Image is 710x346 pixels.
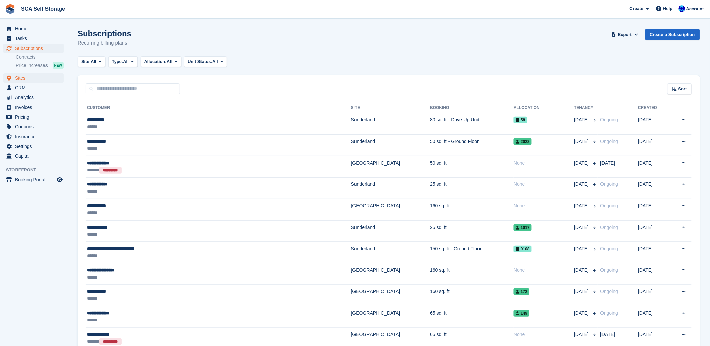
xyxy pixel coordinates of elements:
span: [DATE] [574,224,590,231]
div: None [514,202,574,209]
span: Analytics [15,93,55,102]
span: Create [630,5,643,12]
span: Home [15,24,55,33]
button: Unit Status: All [184,56,227,67]
td: [GEOGRAPHIC_DATA] [351,263,430,285]
td: [DATE] [638,306,669,327]
td: 160 sq. ft [430,199,514,221]
td: Sunderland [351,113,430,135]
td: [DATE] [638,177,669,199]
div: NEW [53,62,64,69]
span: All [212,58,218,65]
span: Ongoing [600,117,618,122]
span: 149 [514,310,529,317]
a: menu [3,83,64,92]
button: Type: All [108,56,138,67]
span: [DATE] [574,267,590,274]
button: Site: All [78,56,105,67]
td: [DATE] [638,113,669,135]
td: Sunderland [351,177,430,199]
span: 2022 [514,138,532,145]
span: All [91,58,96,65]
td: 150 sq. ft - Ground Floor [430,242,514,263]
div: None [514,160,574,167]
a: Contracts [16,54,64,60]
span: Booking Portal [15,175,55,184]
span: 58 [514,117,527,123]
span: [DATE] [574,288,590,295]
img: Kelly Neesham [679,5,685,12]
span: Ongoing [600,181,618,187]
span: [DATE] [574,245,590,252]
th: Allocation [514,103,574,113]
span: Subscriptions [15,44,55,53]
span: Help [663,5,673,12]
td: [DATE] [638,199,669,221]
td: [DATE] [638,263,669,285]
td: [GEOGRAPHIC_DATA] [351,199,430,221]
th: Created [638,103,669,113]
span: Ongoing [600,139,618,144]
td: 160 sq. ft [430,285,514,306]
span: Allocation: [144,58,167,65]
td: [GEOGRAPHIC_DATA] [351,156,430,177]
td: 50 sq. ft - Ground Floor [430,135,514,156]
span: All [167,58,173,65]
span: Export [618,31,632,38]
h1: Subscriptions [78,29,131,38]
a: menu [3,151,64,161]
a: menu [3,122,64,132]
a: menu [3,142,64,151]
td: [DATE] [638,242,669,263]
span: Tasks [15,34,55,43]
span: Ongoing [600,310,618,316]
a: menu [3,44,64,53]
span: Ongoing [600,289,618,294]
th: Booking [430,103,514,113]
span: [DATE] [574,160,590,167]
a: menu [3,73,64,83]
td: [GEOGRAPHIC_DATA] [351,306,430,327]
img: stora-icon-8386f47178a22dfd0bd8f6a31ec36ba5ce8667c1dd55bd0f319d3a0aa187defe.svg [5,4,16,14]
td: 25 sq. ft [430,177,514,199]
span: Capital [15,151,55,161]
span: Site: [81,58,91,65]
a: menu [3,175,64,184]
td: 80 sq. ft - Drive-Up Unit [430,113,514,135]
button: Export [610,29,640,40]
span: Sites [15,73,55,83]
a: menu [3,103,64,112]
span: All [123,58,129,65]
span: Invoices [15,103,55,112]
a: Preview store [56,176,64,184]
td: Sunderland [351,220,430,242]
button: Allocation: All [141,56,182,67]
span: [DATE] [600,331,615,337]
a: Create a Subscription [645,29,700,40]
td: 65 sq. ft [430,306,514,327]
span: Coupons [15,122,55,132]
a: menu [3,34,64,43]
td: [DATE] [638,156,669,177]
span: [DATE] [574,116,590,123]
span: Type: [112,58,123,65]
td: 25 sq. ft [430,220,514,242]
a: menu [3,93,64,102]
div: None [514,331,574,338]
td: 50 sq. ft [430,156,514,177]
span: [DATE] [574,331,590,338]
span: [DATE] [574,202,590,209]
span: [DATE] [574,310,590,317]
td: [DATE] [638,220,669,242]
span: Ongoing [600,246,618,251]
span: Ongoing [600,267,618,273]
span: Ongoing [600,203,618,208]
td: [DATE] [638,285,669,306]
p: Recurring billing plans [78,39,131,47]
td: 160 sq. ft [430,263,514,285]
div: None [514,267,574,274]
span: [DATE] [574,138,590,145]
span: Insurance [15,132,55,141]
span: Storefront [6,167,67,173]
span: CRM [15,83,55,92]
